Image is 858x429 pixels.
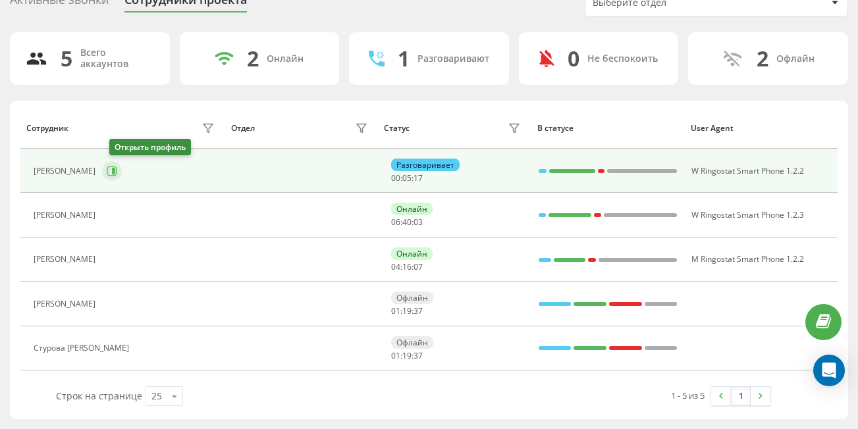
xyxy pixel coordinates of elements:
[61,46,72,71] div: 5
[34,166,99,176] div: [PERSON_NAME]
[691,124,832,133] div: User Agent
[391,216,400,228] span: 06
[391,203,433,215] div: Онлайн
[267,53,304,64] div: Онлайн
[56,390,142,402] span: Строк на странице
[34,255,99,264] div: [PERSON_NAME]
[391,291,433,304] div: Офлайн
[414,261,423,272] span: 07
[391,351,423,361] div: : :
[391,336,433,349] div: Офлайн
[391,261,400,272] span: 04
[402,172,412,184] span: 05
[391,307,423,316] div: : :
[402,216,412,228] span: 40
[398,46,410,71] div: 1
[391,218,423,227] div: : :
[109,139,191,155] div: Открыть профиль
[247,46,259,71] div: 2
[391,159,460,171] div: Разговаривает
[231,124,255,133] div: Отдел
[384,124,410,133] div: Статус
[391,350,400,361] span: 01
[776,53,815,64] div: Офлайн
[80,47,154,70] div: Всего аккаунтов
[391,305,400,316] span: 01
[568,46,579,71] div: 0
[537,124,678,133] div: В статусе
[151,390,162,403] div: 25
[391,174,423,183] div: : :
[34,343,132,353] div: Cтурова [PERSON_NAME]
[402,305,412,316] span: 19
[414,216,423,228] span: 03
[26,124,68,133] div: Сотрудник
[813,355,845,386] div: Open Intercom Messenger
[391,172,400,184] span: 00
[402,261,412,272] span: 16
[691,165,804,176] span: W Ringostat Smart Phone 1.2.2
[414,305,423,316] span: 37
[414,172,423,184] span: 17
[402,350,412,361] span: 19
[391,263,423,272] div: : :
[414,350,423,361] span: 37
[34,299,99,309] div: [PERSON_NAME]
[34,211,99,220] div: [PERSON_NAME]
[691,253,804,265] span: M Ringostat Smart Phone 1.2.2
[691,209,804,220] span: W Ringostat Smart Phone 1.2.3
[757,46,768,71] div: 2
[391,247,433,260] div: Онлайн
[671,389,705,402] div: 1 - 5 из 5
[417,53,489,64] div: Разговаривают
[731,387,751,405] a: 1
[587,53,658,64] div: Не беспокоить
